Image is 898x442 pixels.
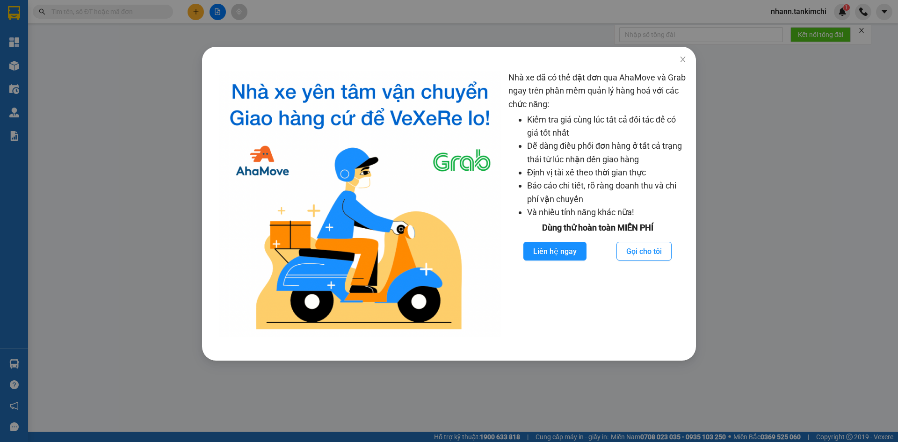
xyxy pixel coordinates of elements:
[527,166,687,179] li: Định vị tài xế theo thời gian thực
[508,221,687,234] div: Dùng thử hoàn toàn MIỄN PHÍ
[679,56,687,63] span: close
[527,139,687,166] li: Dễ dàng điều phối đơn hàng ở tất cả trạng thái từ lúc nhận đến giao hàng
[219,71,501,337] img: logo
[527,206,687,219] li: Và nhiều tính năng khác nữa!
[533,246,577,257] span: Liên hệ ngay
[616,242,672,261] button: Gọi cho tôi
[508,71,687,337] div: Nhà xe đã có thể đặt đơn qua AhaMove và Grab ngay trên phần mềm quản lý hàng hoá với các chức năng:
[626,246,662,257] span: Gọi cho tôi
[670,47,696,73] button: Close
[527,113,687,140] li: Kiểm tra giá cùng lúc tất cả đối tác để có giá tốt nhất
[527,179,687,206] li: Báo cáo chi tiết, rõ ràng doanh thu và chi phí vận chuyển
[523,242,587,261] button: Liên hệ ngay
